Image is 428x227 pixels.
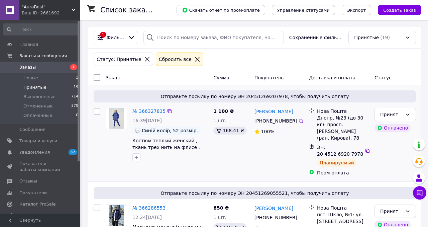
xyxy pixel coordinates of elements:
[100,6,158,14] h1: Список заказов
[254,75,284,80] span: Покупатель
[23,94,56,100] span: Выполненные
[70,64,77,70] span: 1
[254,215,297,220] span: [PHONE_NUMBER]
[213,127,247,135] div: 168.41 ₴
[347,8,366,13] span: Экспорт
[19,64,36,70] span: Заказы
[135,128,140,133] img: :speech_balloon:
[374,124,411,132] div: Оплачено
[106,108,127,129] a: Фото товару
[157,56,193,63] div: Сбросить все
[309,75,355,80] span: Доставка и оплата
[132,118,162,123] span: 16:39[DATE]
[380,35,390,40] span: (19)
[19,190,47,196] span: Покупатели
[177,5,265,15] button: Скачать отчет по пром-оплате
[317,108,369,115] div: Нова Пошта
[254,118,297,124] span: [PHONE_NUMBER]
[19,127,45,133] span: Сообщения
[106,205,127,226] a: Фото товару
[317,169,369,176] div: Пром-оплата
[3,23,79,35] input: Поиск
[317,159,357,167] div: Планируемый
[19,161,62,173] span: Показатели работы компании
[109,205,124,226] img: Фото товару
[254,205,293,212] a: [PERSON_NAME]
[261,129,275,134] span: 100%
[71,94,78,100] span: 714
[342,5,371,15] button: Экспорт
[19,178,37,184] span: Отзывы
[272,5,335,15] button: Управление статусами
[380,208,402,215] div: Принят
[132,205,166,211] a: № 366286553
[23,112,52,119] span: Оплаченные
[23,103,52,109] span: Отмененные
[96,93,413,100] span: Отправьте посылку по номеру ЭН 20451269207978, чтобы получить оплату
[69,149,77,155] span: 37
[22,4,72,10] span: "AuraBest"
[76,112,78,119] span: 0
[317,205,369,211] div: Нова Пошта
[213,118,226,123] span: 1 шт.
[213,215,226,220] span: 1 шт.
[143,31,284,44] input: Поиск по номеру заказа, ФИО покупателя, номеру телефона, Email, номеру накладной
[254,108,293,115] a: [PERSON_NAME]
[96,190,413,197] span: Отправьте посылку по номеру ЭН 20451269055521, чтобы получить оплату
[71,103,78,109] span: 379
[23,75,38,81] span: Новые
[354,34,379,41] span: Принятые
[413,186,426,200] button: Чат с покупателем
[317,145,363,157] span: ЭН: 20 4512 6920 7978
[132,215,162,220] span: 12:24[DATE]
[23,84,46,90] span: Принятые
[19,149,50,155] span: Уведомления
[19,138,57,144] span: Товары и услуги
[277,8,330,13] span: Управление статусами
[374,75,392,80] span: Статус
[182,7,260,13] span: Скачать отчет по пром-оплате
[317,115,369,141] div: Днепр, №23 (до 30 кг): просп. [PERSON_NAME] (ран. Кирова), 78
[19,201,56,207] span: Каталог ProSale
[213,205,229,211] span: 850 ₴
[380,111,402,118] div: Принят
[213,108,234,114] span: 1 100 ₴
[289,34,343,41] span: Сохраненные фильтры:
[132,108,166,114] a: № 366327835
[74,84,78,90] span: 19
[95,56,143,63] div: Статус: Принятые
[378,5,421,15] button: Создать заказ
[383,8,416,13] span: Создать заказ
[19,42,38,48] span: Главная
[109,108,124,129] img: Фото товару
[317,211,369,225] div: пгт. Шкло, №1: ул. [STREET_ADDRESS]
[76,75,78,81] span: 1
[371,7,421,12] a: Создать заказ
[132,138,207,163] a: Костюм теплый женский , ткань трех нить на флисе . Размеры : 48-50, 52-54, 56-58, 60-62 Синий, 52/54
[213,75,229,80] span: Сумма
[19,213,44,219] span: Аналитика
[19,53,67,59] span: Заказы и сообщения
[142,128,198,133] span: Синій колір, 52 розмір.
[107,34,125,41] span: Фильтры
[22,10,80,16] div: Ваш ID: 2661692
[106,75,120,80] span: Заказ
